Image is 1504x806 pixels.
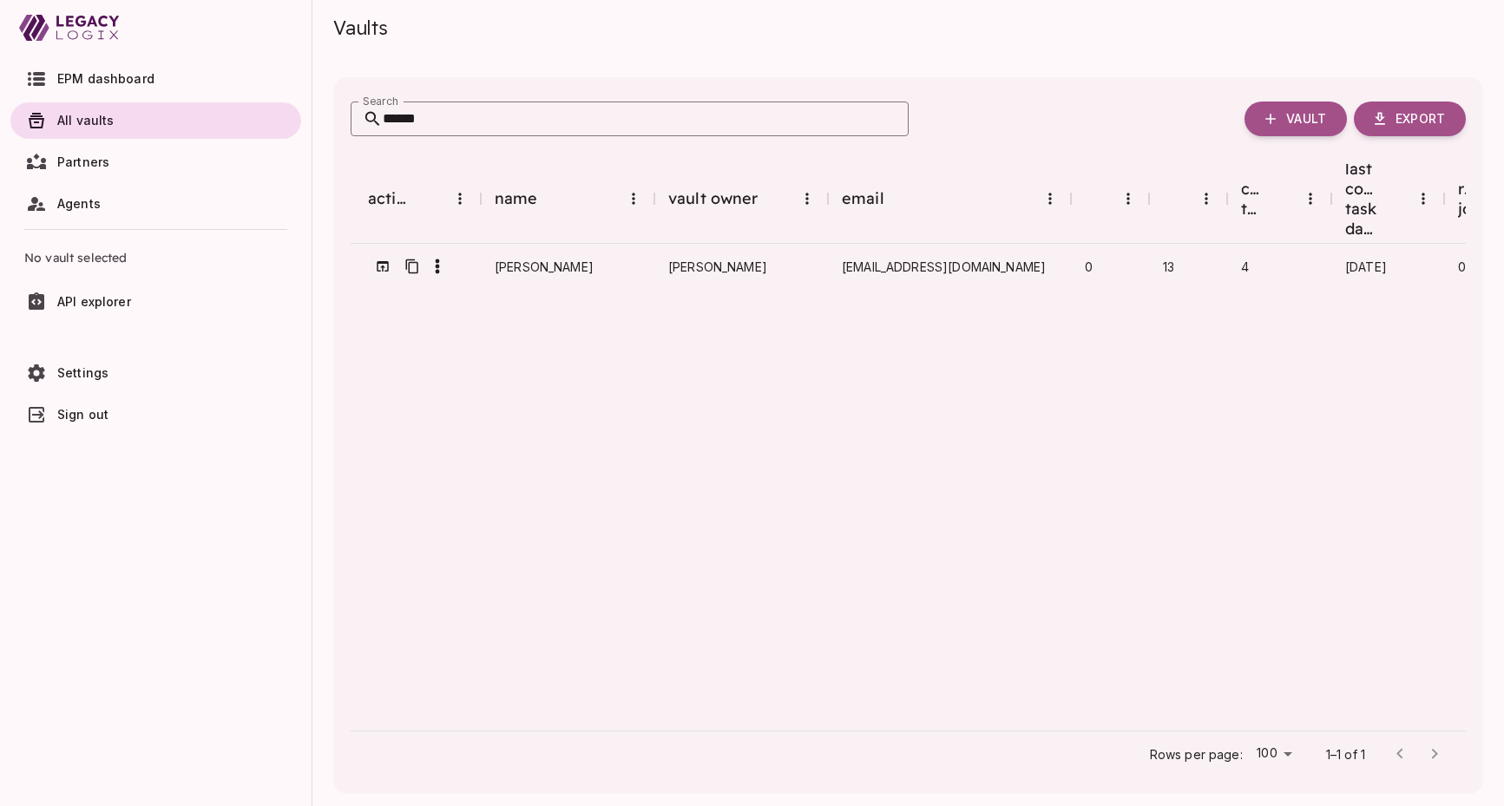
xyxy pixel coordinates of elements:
button: Menu [1295,183,1326,214]
span: Agents [57,196,101,211]
a: EPM dashboard [10,61,301,97]
div: 100 [1250,741,1298,766]
div: email [828,159,1071,239]
button: Menu [1408,183,1439,214]
div: actions [351,159,481,239]
div: agent tasks [1071,159,1149,239]
a: Agents [10,186,301,222]
div: remaining jobs [1458,179,1482,219]
button: Sort [759,184,788,213]
button: Menu [1191,183,1222,214]
div: last completed task date [1345,159,1378,239]
div: actions [368,188,415,208]
button: Menu [791,183,823,214]
div: completed tasks [1227,159,1331,239]
span: [EMAIL_ADDRESS][DOMAIN_NAME] [842,258,1046,276]
span: [PERSON_NAME] [668,258,767,276]
span: Partners [57,154,109,169]
span: EPM dashboard [57,71,154,86]
div: task count [1149,159,1227,239]
p: Rows per page: [1150,745,1243,763]
button: Menu [444,183,476,214]
a: All vaults [10,102,301,139]
span: Settings [57,365,108,380]
div: 4 [1241,258,1249,276]
button: Sort [415,184,444,213]
span: Vault [1286,111,1326,127]
span: Vaults [333,16,388,40]
div: vault owner [654,159,828,239]
a: Settings [10,355,301,391]
div: name [481,159,654,239]
span: Sign out [57,407,108,422]
div: name [495,188,538,208]
div: email [842,188,884,208]
span: All vaults [57,113,115,128]
span: API explorer [57,294,131,309]
div: last completed task date [1331,159,1444,239]
a: Partners [10,144,301,180]
span: [PERSON_NAME] [495,258,594,276]
button: Copy Vault ID [397,252,427,281]
button: Menu [1034,183,1066,214]
p: 1–1 of 1 [1326,745,1365,763]
a: Sign out [10,396,301,433]
a: API explorer [10,284,301,320]
button: Sort [884,184,914,213]
div: completed tasks [1241,179,1265,219]
button: Menu [618,183,649,214]
div: 13 [1163,258,1174,276]
button: Vault [1245,102,1347,136]
button: Sort [538,184,568,213]
div: 0 [1085,258,1093,276]
span: No vault selected [24,237,287,278]
span: Export [1396,111,1445,127]
button: Export [1354,102,1466,136]
button: Sort [1265,184,1295,213]
div: 0 [1458,258,1466,276]
button: Sort [1378,184,1408,213]
button: Sort [1163,184,1192,213]
div: vault owner [668,188,759,208]
label: Search [363,94,399,108]
div: 8/24/2025 [1345,258,1387,276]
button: Go to vault [368,252,397,281]
button: Menu [1113,183,1144,214]
button: Sort [1085,184,1114,213]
